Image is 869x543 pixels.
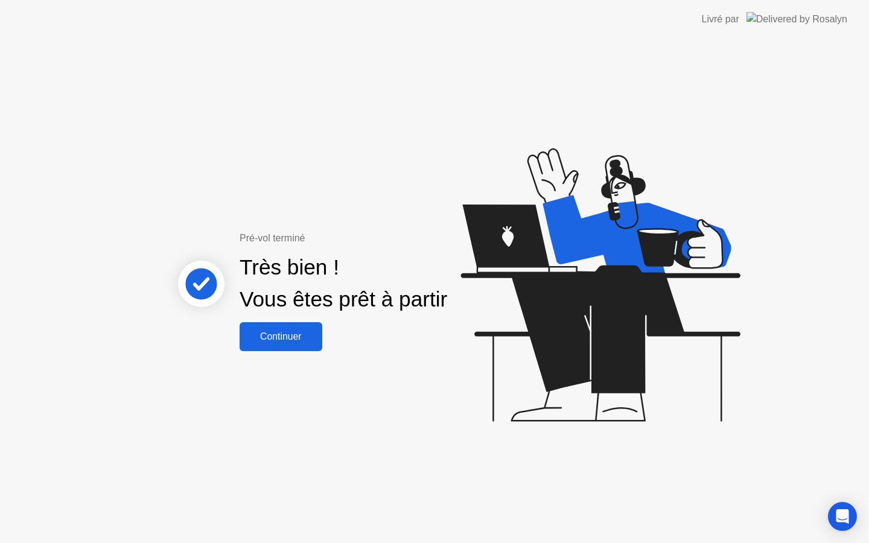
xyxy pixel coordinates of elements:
[240,252,447,316] div: Très bien ! Vous êtes prêt à partir
[746,12,847,26] img: Delivered by Rosalyn
[702,12,739,27] div: Livré par
[240,322,322,351] button: Continuer
[243,331,319,342] div: Continuer
[240,231,489,246] div: Pré-vol terminé
[828,502,857,531] div: Open Intercom Messenger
